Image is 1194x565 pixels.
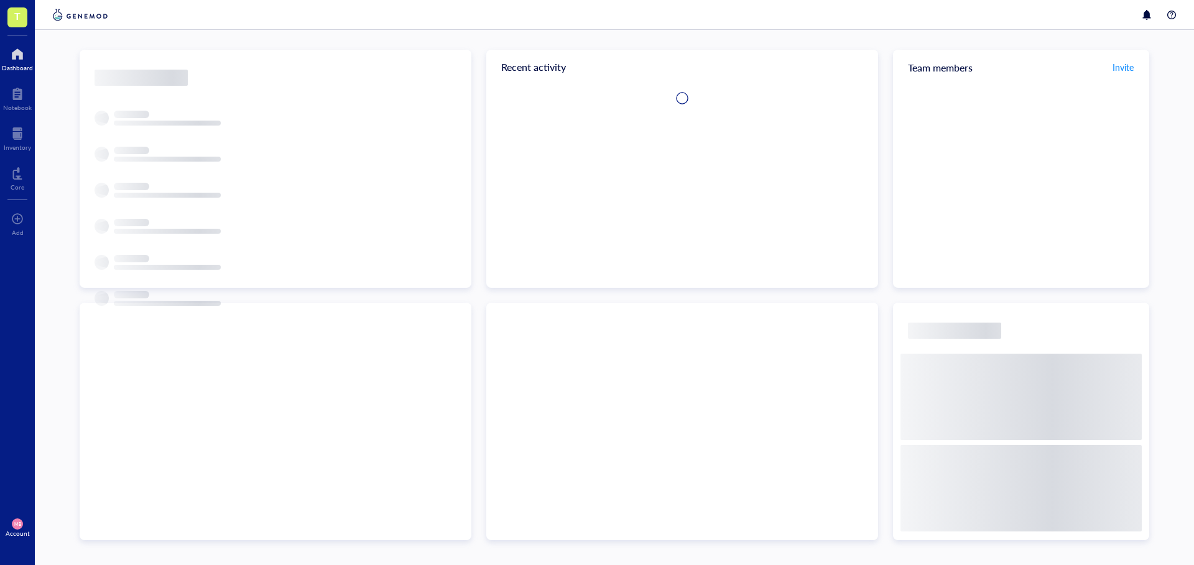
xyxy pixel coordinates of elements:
div: Team members [893,50,1149,85]
span: MB [14,521,21,526]
img: genemod-logo [50,7,111,22]
a: Core [11,163,24,191]
div: Recent activity [486,50,878,85]
div: Add [12,229,24,236]
a: Dashboard [2,44,33,71]
div: Notebook [3,104,32,111]
span: T [14,8,21,24]
span: Invite [1113,61,1134,73]
div: Dashboard [2,64,33,71]
div: Account [6,530,30,537]
div: Core [11,183,24,191]
div: Inventory [4,144,31,151]
a: Inventory [4,124,31,151]
a: Notebook [3,84,32,111]
button: Invite [1112,57,1134,77]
